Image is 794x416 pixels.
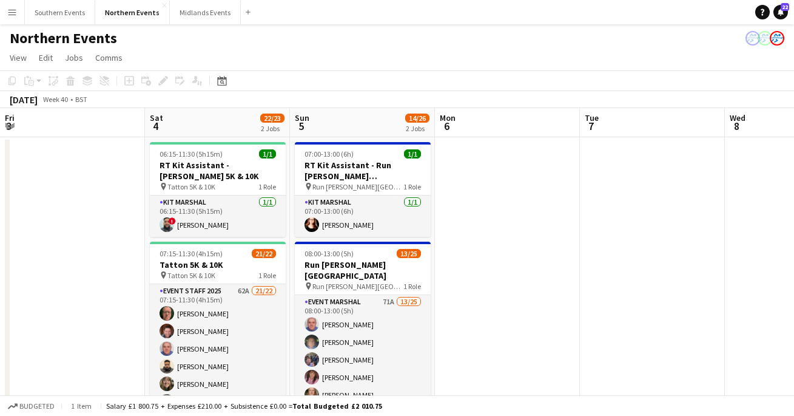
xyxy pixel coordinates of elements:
[745,31,760,46] app-user-avatar: RunThrough Events
[150,196,286,237] app-card-role: Kit Marshal1/106:15-11:30 (5h15m)![PERSON_NAME]
[260,114,284,123] span: 22/23
[773,5,788,19] a: 22
[39,52,53,63] span: Edit
[60,50,88,66] a: Jobs
[295,259,431,281] h3: Run [PERSON_NAME][GEOGRAPHIC_DATA]
[10,29,117,47] h1: Northern Events
[403,282,421,291] span: 1 Role
[160,149,223,159] span: 06:15-11:30 (5h15m)
[150,160,286,182] h3: RT Kit Assistant - [PERSON_NAME] 5K & 10K
[167,271,215,280] span: Tatton 5K & 10K
[781,3,789,11] span: 22
[148,119,163,133] span: 4
[19,402,55,411] span: Budgeted
[295,196,431,237] app-card-role: Kit Marshal1/107:00-13:00 (6h)[PERSON_NAME]
[40,95,70,104] span: Week 40
[150,259,286,270] h3: Tatton 5K & 10K
[440,112,456,123] span: Mon
[295,160,431,182] h3: RT Kit Assistant - Run [PERSON_NAME][GEOGRAPHIC_DATA]
[34,50,58,66] a: Edit
[585,112,599,123] span: Tue
[258,271,276,280] span: 1 Role
[292,401,382,411] span: Total Budgeted £2 010.75
[438,119,456,133] span: 6
[6,400,56,413] button: Budgeted
[293,119,309,133] span: 5
[3,119,15,133] span: 3
[770,31,784,46] app-user-avatar: RunThrough Events
[95,52,123,63] span: Comms
[261,124,284,133] div: 2 Jobs
[312,282,403,291] span: Run [PERSON_NAME][GEOGRAPHIC_DATA]
[67,401,96,411] span: 1 item
[312,182,403,191] span: Run [PERSON_NAME][GEOGRAPHIC_DATA]
[150,112,163,123] span: Sat
[252,249,276,258] span: 21/22
[295,142,431,237] app-job-card: 07:00-13:00 (6h)1/1RT Kit Assistant - Run [PERSON_NAME][GEOGRAPHIC_DATA] Run [PERSON_NAME][GEOGRA...
[397,249,421,258] span: 13/25
[106,401,382,411] div: Salary £1 800.75 + Expenses £210.00 + Subsistence £0.00 =
[404,149,421,159] span: 1/1
[65,52,83,63] span: Jobs
[25,1,95,24] button: Southern Events
[169,217,176,225] span: !
[730,112,745,123] span: Wed
[5,50,32,66] a: View
[406,124,429,133] div: 2 Jobs
[10,52,27,63] span: View
[304,249,354,258] span: 08:00-13:00 (5h)
[403,182,421,191] span: 1 Role
[259,149,276,159] span: 1/1
[758,31,772,46] app-user-avatar: RunThrough Events
[75,95,87,104] div: BST
[583,119,599,133] span: 7
[95,1,170,24] button: Northern Events
[5,112,15,123] span: Fri
[728,119,745,133] span: 8
[295,112,309,123] span: Sun
[405,114,429,123] span: 14/26
[258,182,276,191] span: 1 Role
[10,94,38,106] div: [DATE]
[170,1,241,24] button: Midlands Events
[150,142,286,237] app-job-card: 06:15-11:30 (5h15m)1/1RT Kit Assistant - [PERSON_NAME] 5K & 10K Tatton 5K & 10K1 RoleKit Marshal1...
[160,249,223,258] span: 07:15-11:30 (4h15m)
[90,50,127,66] a: Comms
[167,182,215,191] span: Tatton 5K & 10K
[304,149,354,159] span: 07:00-13:00 (6h)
